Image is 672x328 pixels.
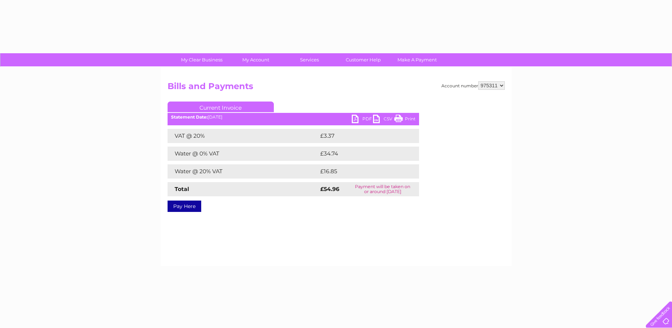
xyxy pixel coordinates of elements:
[168,129,318,143] td: VAT @ 20%
[171,114,208,120] b: Statement Date:
[388,53,446,66] a: Make A Payment
[318,164,404,179] td: £16.85
[346,182,419,196] td: Payment will be taken on or around [DATE]
[394,115,416,125] a: Print
[318,147,405,161] td: £34.74
[373,115,394,125] a: CSV
[352,115,373,125] a: PDF
[168,115,419,120] div: [DATE]
[441,81,505,90] div: Account number
[168,164,318,179] td: Water @ 20% VAT
[320,186,339,192] strong: £54.96
[168,102,274,112] a: Current Invoice
[168,147,318,161] td: Water @ 0% VAT
[318,129,402,143] td: £3.37
[168,81,505,95] h2: Bills and Payments
[226,53,285,66] a: My Account
[175,186,189,192] strong: Total
[334,53,393,66] a: Customer Help
[280,53,339,66] a: Services
[168,201,201,212] a: Pay Here
[173,53,231,66] a: My Clear Business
